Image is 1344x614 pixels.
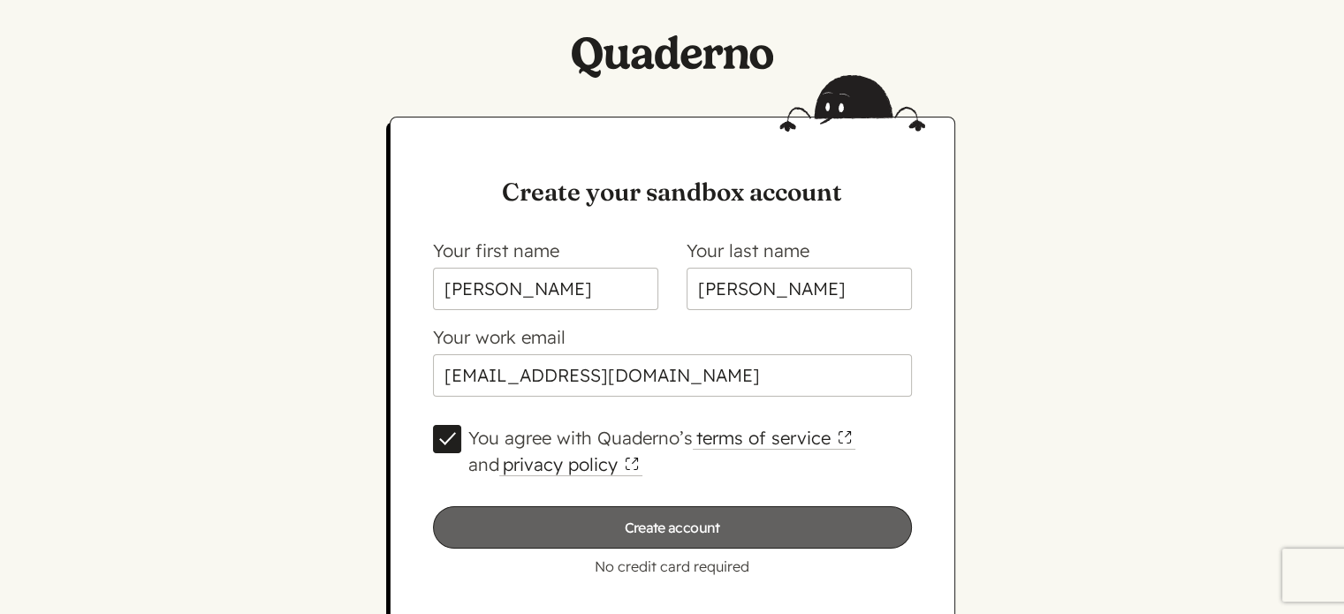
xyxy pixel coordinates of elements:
label: Your work email [433,326,566,348]
label: Your last name [687,239,809,262]
a: privacy policy [499,453,642,476]
h1: Create your sandbox account [433,174,912,209]
input: Create account [433,506,912,549]
a: terms of service [693,427,855,450]
p: No credit card required [433,556,912,577]
label: Your first name [433,239,559,262]
label: You agree with Quaderno’s and [468,425,912,478]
